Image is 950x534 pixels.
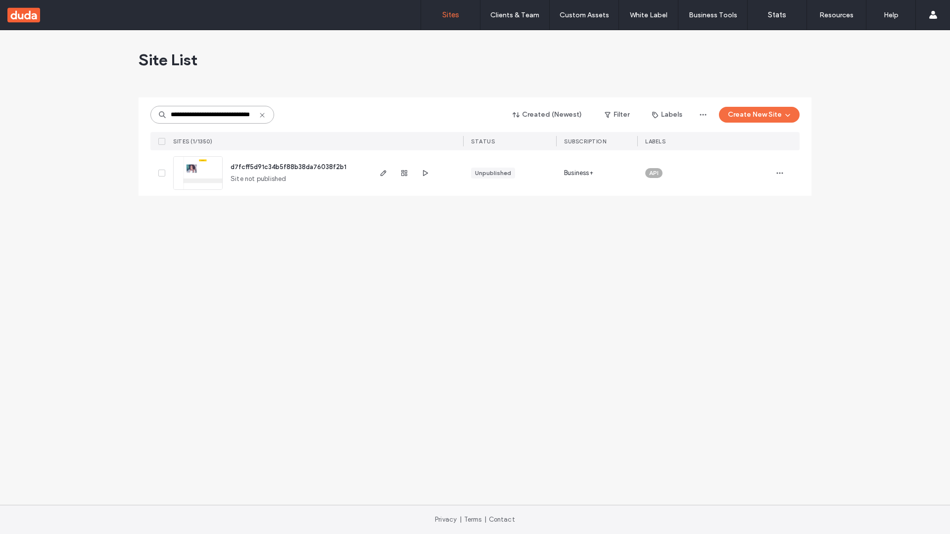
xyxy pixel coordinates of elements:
[564,168,593,178] span: Business+
[471,138,495,145] span: STATUS
[464,516,482,523] a: Terms
[645,138,665,145] span: LABELS
[173,138,212,145] span: SITES (1/1350)
[475,169,511,178] div: Unpublished
[768,10,786,19] label: Stats
[231,163,346,171] a: d7fcff5d91c34b5f88b38da76038f2b1
[630,11,667,19] label: White Label
[719,107,800,123] button: Create New Site
[643,107,691,123] button: Labels
[649,169,659,178] span: API
[595,107,639,123] button: Filter
[504,107,591,123] button: Created (Newest)
[490,11,539,19] label: Clients & Team
[435,516,457,523] a: Privacy
[460,516,462,523] span: |
[819,11,854,19] label: Resources
[25,7,46,16] span: Help
[560,11,609,19] label: Custom Assets
[231,174,286,184] span: Site not published
[442,10,459,19] label: Sites
[484,516,486,523] span: |
[884,11,899,19] label: Help
[689,11,737,19] label: Business Tools
[489,516,515,523] a: Contact
[139,50,197,70] span: Site List
[564,138,606,145] span: SUBSCRIPTION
